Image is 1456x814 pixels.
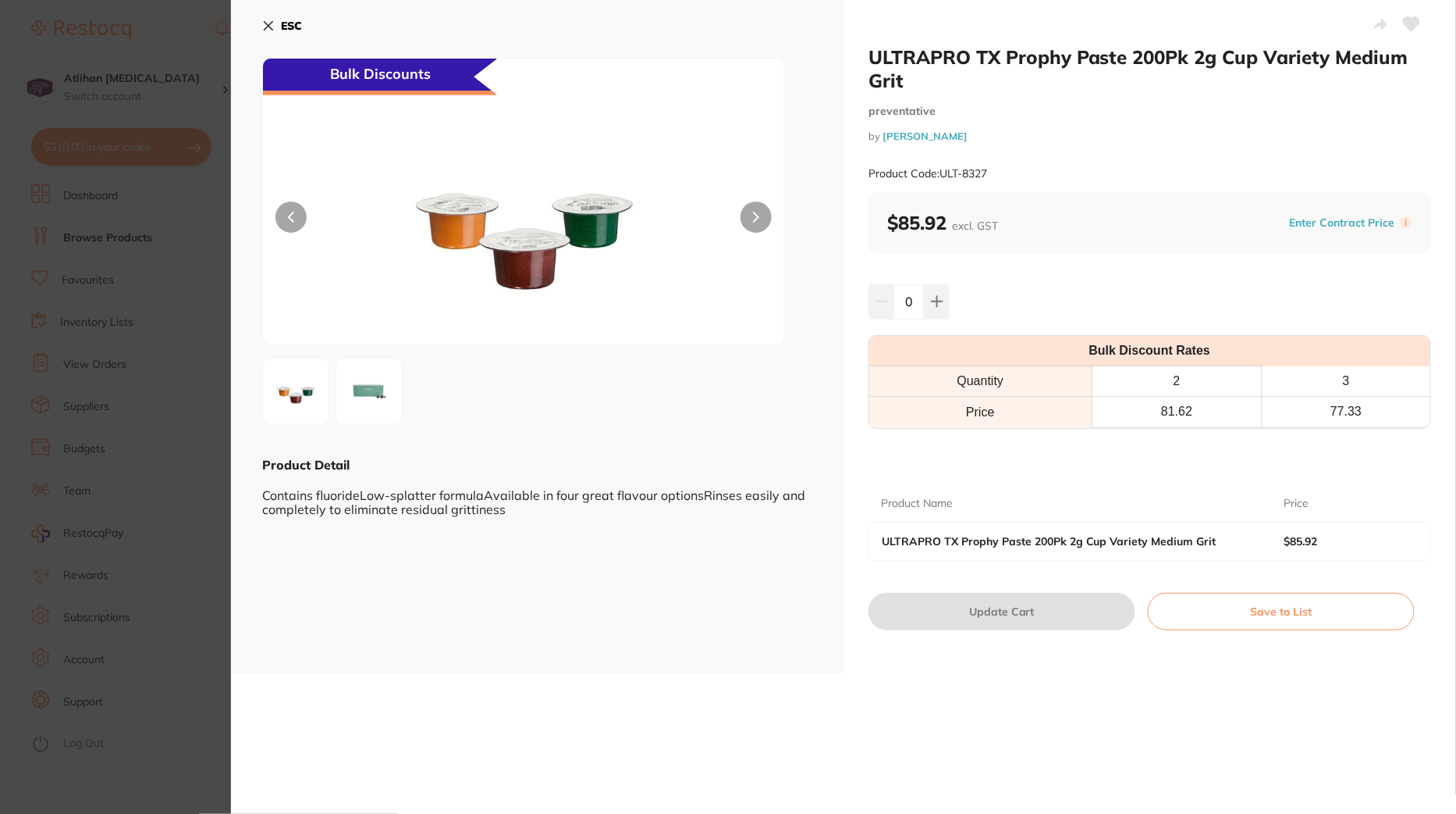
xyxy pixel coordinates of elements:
button: Save to List [1148,593,1415,630]
a: [PERSON_NAME] [882,130,968,142]
b: $85.92 [1284,535,1405,548]
td: Price [869,397,1092,427]
h2: ULTRAPRO TX Prophy Paste 200Pk 2g Cup Variety Medium Grit [868,45,1431,92]
small: Product Code: ULT-8327 [868,167,987,180]
th: Bulk Discount Rates [869,336,1430,366]
b: $85.92 [887,211,998,234]
div: Contains fluorideLow-splatter formulaAvailable in four great flavour optionsRinses easily and com... [262,473,812,516]
b: Product Detail [262,457,350,473]
div: Bulk Discounts [263,59,497,95]
th: 2 [1092,366,1262,397]
p: Price [1284,496,1309,512]
img: LmpwZw [268,363,324,419]
button: ESC [262,12,302,39]
b: ESC [281,19,302,33]
span: excl. GST [952,219,998,233]
img: LmpwZw [368,98,680,345]
button: Enter Contract Price [1285,216,1400,230]
img: XzIuanBn [341,363,397,419]
b: ULTRAPRO TX Prophy Paste 200Pk 2g Cup Variety Medium Grit [882,535,1244,548]
th: Quantity [869,366,1092,397]
p: Product Name [881,496,953,512]
small: preventative [868,105,1431,118]
th: 3 [1262,366,1430,397]
th: 77.33 [1262,397,1430,427]
small: by [868,130,1431,142]
label: i [1400,216,1412,229]
button: Update Cart [868,593,1135,630]
th: 81.62 [1092,397,1262,427]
